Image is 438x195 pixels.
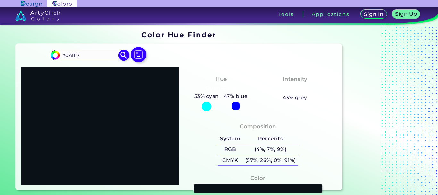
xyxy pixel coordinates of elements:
a: Sign Up [393,10,419,18]
h4: Composition [240,122,276,131]
h3: Medium [280,85,310,93]
h5: (57%, 26%, 0%, 91%) [243,155,298,166]
h5: RGB [218,144,243,155]
h4: Intensity [283,75,307,84]
h3: Cyan-Blue [203,85,239,93]
input: type color.. [60,51,120,59]
h4: Hue [215,75,227,84]
h5: 53% cyan [192,92,221,101]
h3: Tools [278,12,294,17]
img: logo_artyclick_colors_white.svg [15,10,61,21]
h4: Color [250,173,265,183]
h5: Percents [243,133,298,144]
a: Sign In [362,10,386,18]
h5: (4%, 7%, 9%) [243,144,298,155]
img: ArtyClick Design logo [21,1,42,7]
h5: Sign Up [396,12,416,16]
h3: Applications [312,12,349,17]
h1: Color Hue Finder [141,30,216,40]
img: icon picture [131,47,146,62]
h5: Sign In [365,12,383,17]
h5: CMYK [218,155,243,166]
h5: 47% blue [221,92,250,101]
h5: System [218,133,243,144]
img: icon search [118,49,130,61]
h5: 43% grey [283,93,307,102]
